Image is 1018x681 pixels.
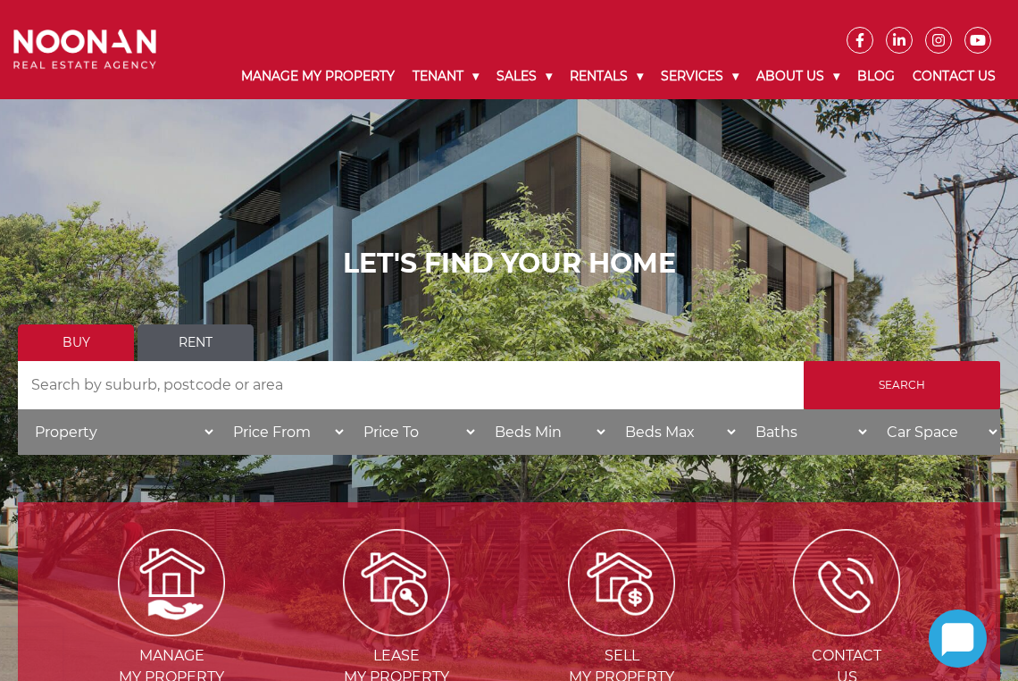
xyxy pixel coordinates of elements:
[561,54,652,99] a: Rentals
[904,54,1005,99] a: Contact Us
[747,54,848,99] a: About Us
[18,324,134,361] a: Buy
[848,54,904,99] a: Blog
[652,54,747,99] a: Services
[404,54,488,99] a: Tenant
[138,324,254,361] a: Rent
[18,361,804,409] input: Search by suburb, postcode or area
[118,529,225,636] img: Manage my Property
[13,29,156,69] img: Noonan Real Estate Agency
[793,529,900,636] img: ICONS
[343,529,450,636] img: Lease my property
[804,361,1000,409] input: Search
[232,54,404,99] a: Manage My Property
[488,54,561,99] a: Sales
[18,248,1000,280] h1: LET'S FIND YOUR HOME
[568,529,675,636] img: Sell my property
